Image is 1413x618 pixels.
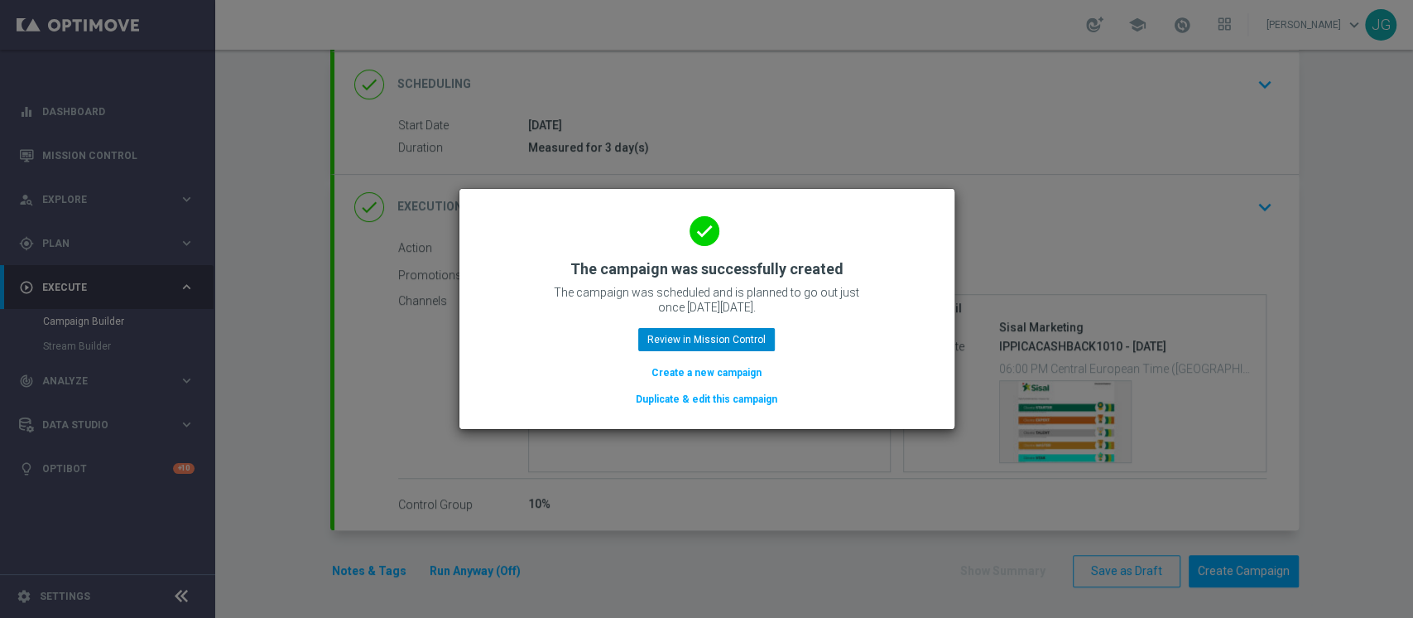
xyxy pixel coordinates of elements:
p: The campaign was scheduled and is planned to go out just once [DATE][DATE]. [541,285,872,315]
button: Duplicate & edit this campaign [634,390,779,408]
button: Review in Mission Control [638,328,775,351]
i: done [690,216,719,246]
button: Create a new campaign [650,364,763,382]
h2: The campaign was successfully created [570,259,843,279]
